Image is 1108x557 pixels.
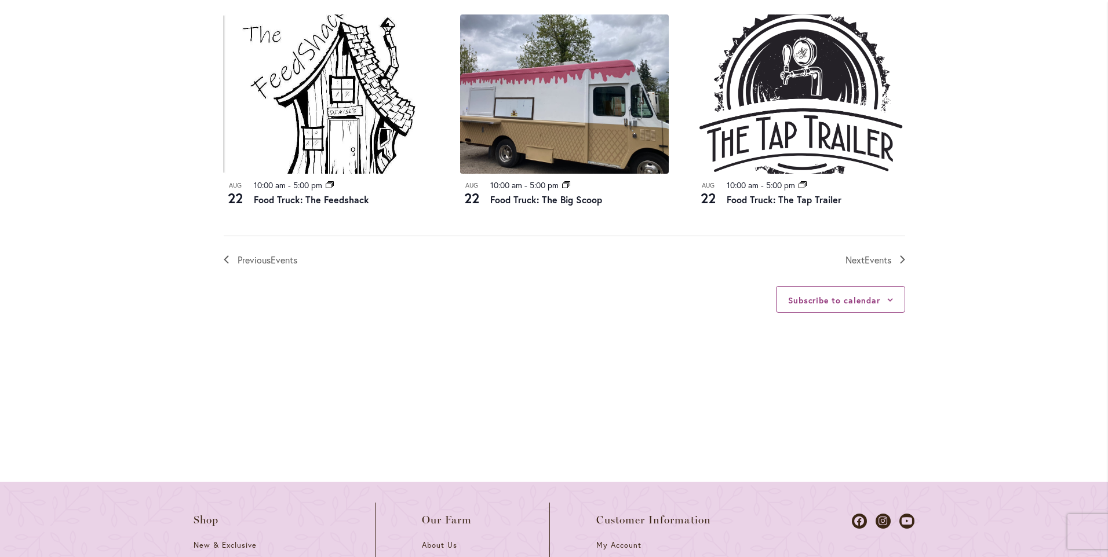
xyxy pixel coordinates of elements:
span: Aug [697,181,720,190]
time: 10:00 am [254,179,286,190]
img: Food Truck: The Tap Trailer [697,14,905,174]
time: 5:00 pm [293,179,322,190]
img: Food Truck: The Big Scoop [460,14,669,174]
span: 22 [697,188,720,208]
time: 10:00 am [490,179,522,190]
span: About Us [422,540,457,550]
time: 10:00 am [727,179,759,190]
span: Customer Information [596,514,711,526]
span: Aug [460,181,483,190]
time: 5:00 pm [766,179,795,190]
span: Events [271,254,297,266]
span: Events [865,254,891,266]
span: - [524,179,527,190]
span: Aug [224,181,247,190]
span: My Account [596,540,642,550]
span: - [288,179,291,190]
a: Food Truck: The Tap Trailer [727,193,841,206]
img: The Feedshack [224,14,432,174]
button: Subscribe to calendar [788,295,880,306]
span: Shop [194,514,219,526]
span: Our Farm [422,514,472,526]
span: Next [845,252,891,267]
time: 5:00 pm [530,179,559,190]
a: Dahlias on Instagram [876,514,891,529]
a: Next Events [845,252,905,267]
a: Food Truck: The Big Scoop [490,193,602,206]
span: 22 [224,188,247,208]
a: Dahlias on Youtube [899,514,914,529]
a: Dahlias on Facebook [852,514,867,529]
span: - [761,179,764,190]
a: Previous Events [224,252,297,267]
span: New & Exclusive [194,540,257,550]
a: Food Truck: The Feedshack [254,193,369,206]
iframe: Launch Accessibility Center [9,516,41,548]
span: 22 [460,188,483,208]
span: Previous [238,252,297,267]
